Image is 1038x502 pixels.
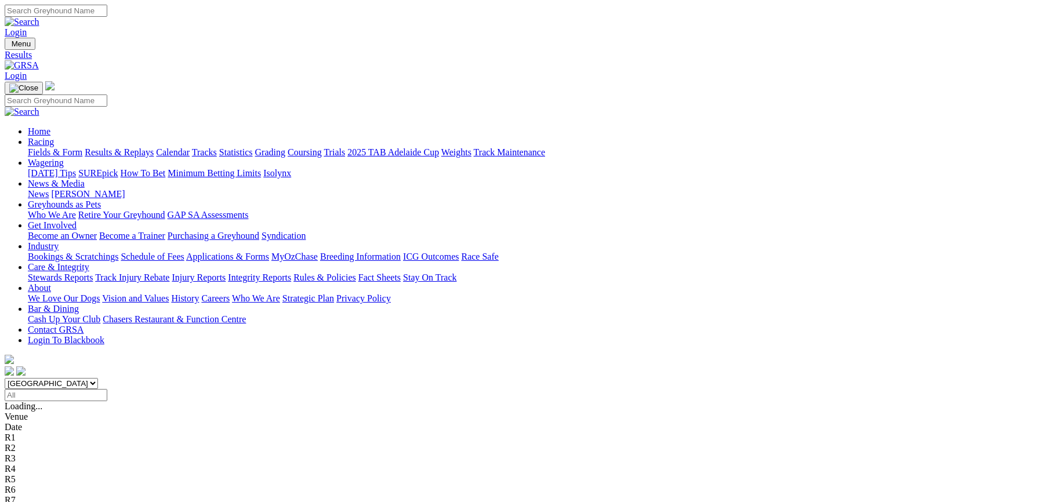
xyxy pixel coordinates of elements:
[5,50,1033,60] a: Results
[5,355,14,364] img: logo-grsa-white.png
[28,325,84,334] a: Contact GRSA
[28,168,1033,179] div: Wagering
[28,147,1033,158] div: Racing
[474,147,545,157] a: Track Maintenance
[28,314,100,324] a: Cash Up Your Club
[5,71,27,81] a: Login
[358,272,401,282] a: Fact Sheets
[5,443,1033,453] div: R2
[5,27,27,37] a: Login
[16,366,26,376] img: twitter.svg
[5,485,1033,495] div: R6
[28,199,101,209] a: Greyhounds as Pets
[262,231,306,241] a: Syndication
[5,94,107,107] input: Search
[271,252,318,261] a: MyOzChase
[5,5,107,17] input: Search
[28,283,51,293] a: About
[99,231,165,241] a: Become a Trainer
[347,147,439,157] a: 2025 TAB Adelaide Cup
[102,293,169,303] a: Vision and Values
[5,464,1033,474] div: R4
[282,293,334,303] a: Strategic Plan
[5,60,39,71] img: GRSA
[103,314,246,324] a: Chasers Restaurant & Function Centre
[336,293,391,303] a: Privacy Policy
[5,401,42,411] span: Loading...
[28,272,93,282] a: Stewards Reports
[28,210,1033,220] div: Greyhounds as Pets
[95,272,169,282] a: Track Injury Rebate
[192,147,217,157] a: Tracks
[293,272,356,282] a: Rules & Policies
[28,252,118,261] a: Bookings & Scratchings
[28,137,54,147] a: Racing
[201,293,230,303] a: Careers
[28,231,1033,241] div: Get Involved
[320,252,401,261] a: Breeding Information
[78,210,165,220] a: Retire Your Greyhound
[28,272,1033,283] div: Care & Integrity
[461,252,498,261] a: Race Safe
[5,422,1033,432] div: Date
[288,147,322,157] a: Coursing
[441,147,471,157] a: Weights
[5,82,43,94] button: Toggle navigation
[168,168,261,178] a: Minimum Betting Limits
[156,147,190,157] a: Calendar
[28,210,76,220] a: Who We Are
[12,39,31,48] span: Menu
[172,272,226,282] a: Injury Reports
[168,231,259,241] a: Purchasing a Greyhound
[228,272,291,282] a: Integrity Reports
[28,220,77,230] a: Get Involved
[28,189,49,199] a: News
[403,252,459,261] a: ICG Outcomes
[219,147,253,157] a: Statistics
[28,126,50,136] a: Home
[28,314,1033,325] div: Bar & Dining
[5,389,107,401] input: Select date
[28,262,89,272] a: Care & Integrity
[5,453,1033,464] div: R3
[28,335,104,345] a: Login To Blackbook
[28,293,100,303] a: We Love Our Dogs
[5,107,39,117] img: Search
[5,432,1033,443] div: R1
[28,252,1033,262] div: Industry
[28,304,79,314] a: Bar & Dining
[263,168,291,178] a: Isolynx
[232,293,280,303] a: Who We Are
[51,189,125,199] a: [PERSON_NAME]
[28,231,97,241] a: Become an Owner
[168,210,249,220] a: GAP SA Assessments
[403,272,456,282] a: Stay On Track
[28,179,85,188] a: News & Media
[121,252,184,261] a: Schedule of Fees
[78,168,118,178] a: SUREpick
[28,189,1033,199] div: News & Media
[45,81,55,90] img: logo-grsa-white.png
[186,252,269,261] a: Applications & Forms
[5,412,1033,422] div: Venue
[28,241,59,251] a: Industry
[28,158,64,168] a: Wagering
[255,147,285,157] a: Grading
[121,168,166,178] a: How To Bet
[28,147,82,157] a: Fields & Form
[171,293,199,303] a: History
[5,38,35,50] button: Toggle navigation
[324,147,345,157] a: Trials
[85,147,154,157] a: Results & Replays
[28,168,76,178] a: [DATE] Tips
[5,366,14,376] img: facebook.svg
[5,17,39,27] img: Search
[5,474,1033,485] div: R5
[9,83,38,93] img: Close
[28,293,1033,304] div: About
